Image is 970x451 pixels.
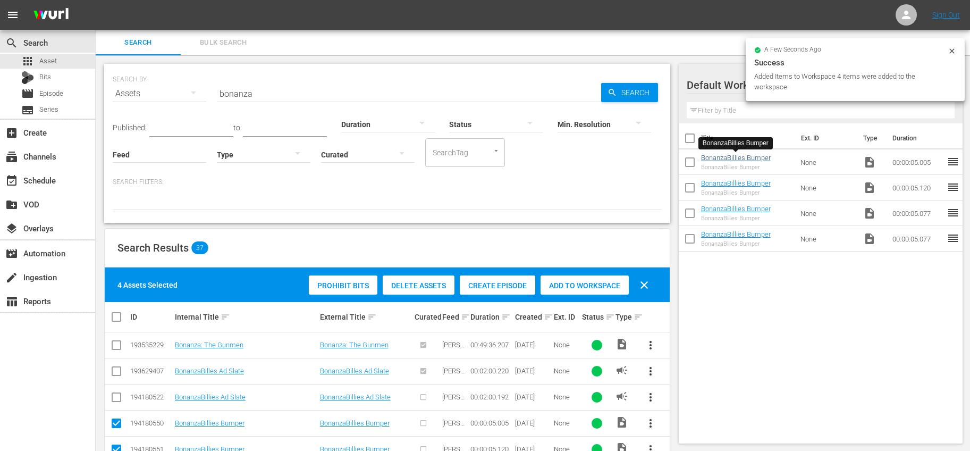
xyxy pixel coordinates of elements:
div: Bits [21,71,34,84]
div: Internal Title [175,311,317,323]
a: BonanzaBillies Bumper [701,179,771,187]
button: Prohibit Bits [309,275,377,295]
div: [DATE] [515,419,551,427]
div: ID [130,313,172,321]
span: reorder [947,206,959,219]
span: Episode [39,88,63,99]
a: BonanzaBillies Bumper [701,154,771,162]
div: Feed [442,311,467,323]
span: clear [638,279,651,291]
div: 00:02:00.220 [470,367,512,375]
span: sort [501,312,511,322]
span: sort [367,312,377,322]
td: None [796,226,859,252]
div: [DATE] [515,367,551,375]
div: 194180550 [130,419,172,427]
span: Prohibit Bits [309,281,377,290]
div: External Title [320,311,411,323]
div: 193535229 [130,341,172,349]
a: BonanzaBillies Ad Slate [175,393,246,401]
span: [PERSON_NAME] Series [442,367,465,399]
span: Search [5,37,18,49]
a: BonanzaBilles Ad Slate [320,367,389,375]
span: Video [863,181,876,194]
span: to [233,123,240,132]
span: [PERSON_NAME] Series [442,419,465,451]
span: more_vert [644,391,657,404]
span: sort [461,312,470,322]
div: 194180522 [130,393,172,401]
td: 00:00:05.005 [888,149,947,175]
div: Success [754,56,956,69]
span: Search Results [117,241,189,254]
span: 37 [191,241,208,254]
span: Schedule [5,174,18,187]
div: None [554,367,578,375]
span: Automation [5,247,18,260]
div: Default Workspace [687,70,944,100]
span: AD [615,390,628,403]
div: 00:49:36.207 [470,341,512,349]
span: more_vert [644,417,657,430]
span: reorder [947,232,959,245]
span: Asset [39,56,57,66]
div: BonanzaBillies Bumper [701,240,771,247]
div: Created [515,311,551,323]
img: ans4CAIJ8jUAAAAAAAAAAAAAAAAAAAAAAAAgQb4GAAAAAAAAAAAAAAAAAAAAAAAAJMjXAAAAAAAAAAAAAAAAAAAAAAAAgAT5G... [26,3,77,28]
a: Sign Out [932,11,960,19]
span: Series [39,104,58,115]
span: Series [21,104,34,116]
a: Bonanza: The Gunmen [175,341,243,349]
td: None [796,201,859,226]
div: Type [615,311,635,323]
span: Video [863,156,876,169]
div: None [554,393,578,401]
a: BonanzaBilles Ad Slate [175,367,244,375]
div: [DATE] [515,341,551,349]
span: more_vert [644,339,657,352]
span: VOD [5,198,18,211]
a: BonanzaBillies Bumper [701,205,771,213]
span: Create Episode [460,281,535,290]
a: Bonanza: The Gunmen [320,341,389,349]
span: Ingestion [5,271,18,284]
button: more_vert [638,385,663,410]
div: BonanzaBillies Bumper [703,139,769,148]
td: 00:00:05.077 [888,226,947,252]
span: Channels [5,151,18,163]
span: more_vert [644,365,657,378]
span: sort [221,312,230,322]
span: Published: [113,123,147,132]
div: BonanzaBillies Bumper [701,164,771,171]
td: 00:00:05.077 [888,201,947,226]
div: Status [582,311,612,323]
span: Video [615,338,628,350]
span: Video [863,232,876,245]
button: clear [631,272,657,298]
div: None [554,419,578,427]
th: Title [701,123,795,153]
span: Add to Workspace [541,281,629,290]
span: Delete Assets [383,281,454,290]
span: Create [5,127,18,139]
div: BonanzaBillies Bumper [701,215,771,222]
button: more_vert [638,358,663,384]
span: Video [615,416,628,429]
div: [DATE] [515,393,551,401]
div: Assets [113,79,206,108]
div: BonanzaBillies Bumper [701,189,771,196]
span: menu [6,9,19,21]
th: Type [857,123,886,153]
a: BonanzaBillies Bumper [701,230,771,238]
a: BonanzaBillies Bumper [175,419,244,427]
span: sort [544,312,553,322]
button: Search [601,83,658,102]
th: Duration [886,123,950,153]
a: BonanzaBillies Bumper [320,419,390,427]
span: Reports [5,295,18,308]
div: Added Items to Workspace 4 items were added to the workspace. [754,71,945,93]
th: Ext. ID [795,123,857,153]
a: BonanzaBillies Ad Slate [320,393,391,401]
span: a few seconds ago [764,46,821,54]
td: 00:00:05.120 [888,175,947,201]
